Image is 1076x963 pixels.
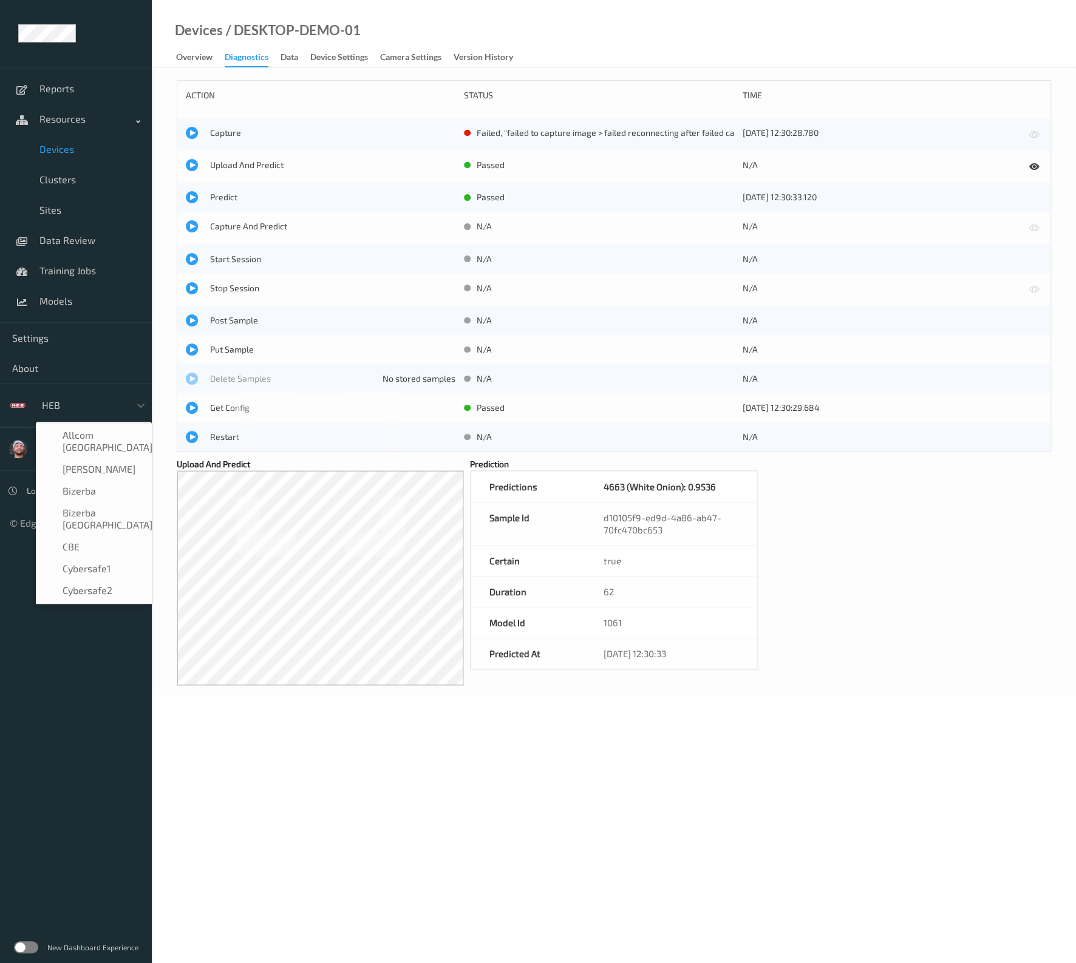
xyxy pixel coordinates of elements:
div: status [464,89,734,101]
div: Camera Settings [380,51,441,66]
span: passed [477,191,505,203]
a: Camera Settings [380,49,454,66]
div: [DATE] 12:30:33.120 [743,191,1012,203]
div: Duration [471,576,585,607]
div: Version History [454,51,513,66]
div: 4663 (White Onion): 0.9536 [604,481,716,493]
div: 1061 [585,607,757,638]
span: N/A [477,282,492,294]
label: Upload And Predict [177,458,250,470]
span: Put Sample [210,343,455,356]
span: N/A [477,343,492,356]
span: Start Session [210,253,455,265]
label: Prediction [470,458,509,470]
a: Device Settings [310,49,380,66]
div: N/A [743,220,1012,232]
a: Version History [454,49,525,66]
div: Predicted At [471,638,585,669]
a: Overview [176,49,225,66]
div: N/A [743,431,1012,443]
span: failed [477,127,500,139]
span: Capture [210,127,455,139]
div: true [585,546,757,576]
div: [DATE] 12:30:33 [585,638,757,669]
span: Predict [210,191,455,203]
span: Capture And Predict [210,220,455,232]
div: Overview [176,51,213,66]
div: [DATE] 12:30:29.684 [743,402,1012,414]
div: Diagnostics [225,51,268,67]
div: / DESKTOP-DEMO-01 [223,24,361,36]
div: N/A [743,253,1012,265]
span: N/A [477,253,492,265]
span: Stop Session [210,282,455,294]
span: Restart [210,431,455,443]
div: N/A [743,159,1012,171]
div: N/A [743,343,1012,356]
div: Predictions [471,471,585,502]
div: Model Id [471,607,585,638]
a: Data [281,49,310,66]
span: N/A [477,431,492,443]
span: N/A [477,373,492,385]
div: d10105f9-ed9d-4a86-ab47-70fc470bc653 [585,502,757,545]
div: time [743,89,1012,101]
div: N/A [743,314,1012,326]
span: passed [477,402,505,414]
span: Upload And Predict [210,159,455,171]
span: No stored samples [383,373,455,385]
span: passed [477,159,505,171]
span: , "failed to capture image > failed reconnecting after failed capture > Error reconnecting to vid... [500,127,999,139]
span: Get Config [210,402,455,414]
div: Data [281,51,298,66]
span: N/A [477,220,492,232]
div: N/A [743,282,1012,294]
div: Certain [471,546,585,576]
span: Post Sample [210,314,455,326]
div: [DATE] 12:30:28.780 [743,127,1012,139]
div: action [186,89,455,101]
div: N/A [743,373,1012,385]
a: Devices [175,24,223,36]
div: Device Settings [310,51,368,66]
a: Diagnostics [225,49,281,67]
div: 62 [585,576,757,607]
span: N/A [477,314,492,326]
div: Sample Id [471,502,585,545]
